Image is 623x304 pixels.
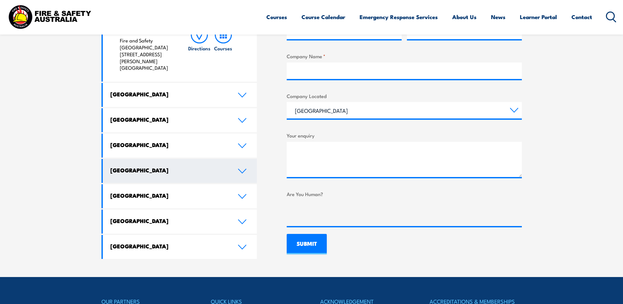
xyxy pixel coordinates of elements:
h4: [GEOGRAPHIC_DATA] [110,116,228,123]
a: Contact [571,8,592,26]
a: Directions [188,26,211,71]
h6: Directions [188,45,211,52]
a: [GEOGRAPHIC_DATA] [103,210,257,234]
a: [GEOGRAPHIC_DATA] [103,134,257,158]
a: [GEOGRAPHIC_DATA] [103,83,257,107]
a: Courses [211,26,235,71]
a: Learner Portal [520,8,557,26]
h4: [GEOGRAPHIC_DATA] [110,141,228,148]
a: [GEOGRAPHIC_DATA] [103,184,257,208]
a: [GEOGRAPHIC_DATA] [103,235,257,259]
h4: [GEOGRAPHIC_DATA] [110,242,228,250]
a: About Us [452,8,477,26]
a: Courses [266,8,287,26]
h4: [GEOGRAPHIC_DATA] [110,166,228,174]
h6: Courses [214,45,232,52]
h4: [GEOGRAPHIC_DATA] [110,192,228,199]
a: [GEOGRAPHIC_DATA] [103,108,257,132]
p: Fire and Safety [GEOGRAPHIC_DATA] [STREET_ADDRESS][PERSON_NAME] [GEOGRAPHIC_DATA] [120,37,175,71]
label: Your enquiry [287,132,522,139]
a: [GEOGRAPHIC_DATA] [103,159,257,183]
label: Are You Human? [287,190,522,198]
label: Company Located [287,92,522,100]
a: News [491,8,505,26]
a: Emergency Response Services [360,8,438,26]
label: Company Name [287,52,522,60]
h4: [GEOGRAPHIC_DATA] [110,90,228,98]
input: SUBMIT [287,234,327,254]
iframe: reCAPTCHA [287,200,387,226]
a: Course Calendar [301,8,345,26]
h4: [GEOGRAPHIC_DATA] [110,217,228,224]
